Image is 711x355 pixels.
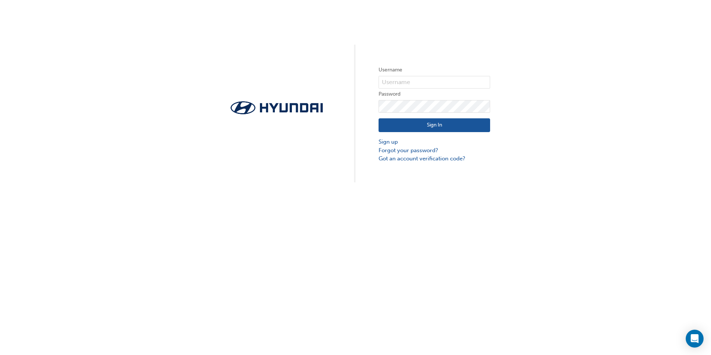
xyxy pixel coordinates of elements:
[379,76,490,89] input: Username
[221,99,332,116] img: Trak
[379,146,490,155] a: Forgot your password?
[686,330,704,348] div: Open Intercom Messenger
[379,65,490,74] label: Username
[379,154,490,163] a: Got an account verification code?
[379,118,490,132] button: Sign In
[379,138,490,146] a: Sign up
[379,90,490,99] label: Password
